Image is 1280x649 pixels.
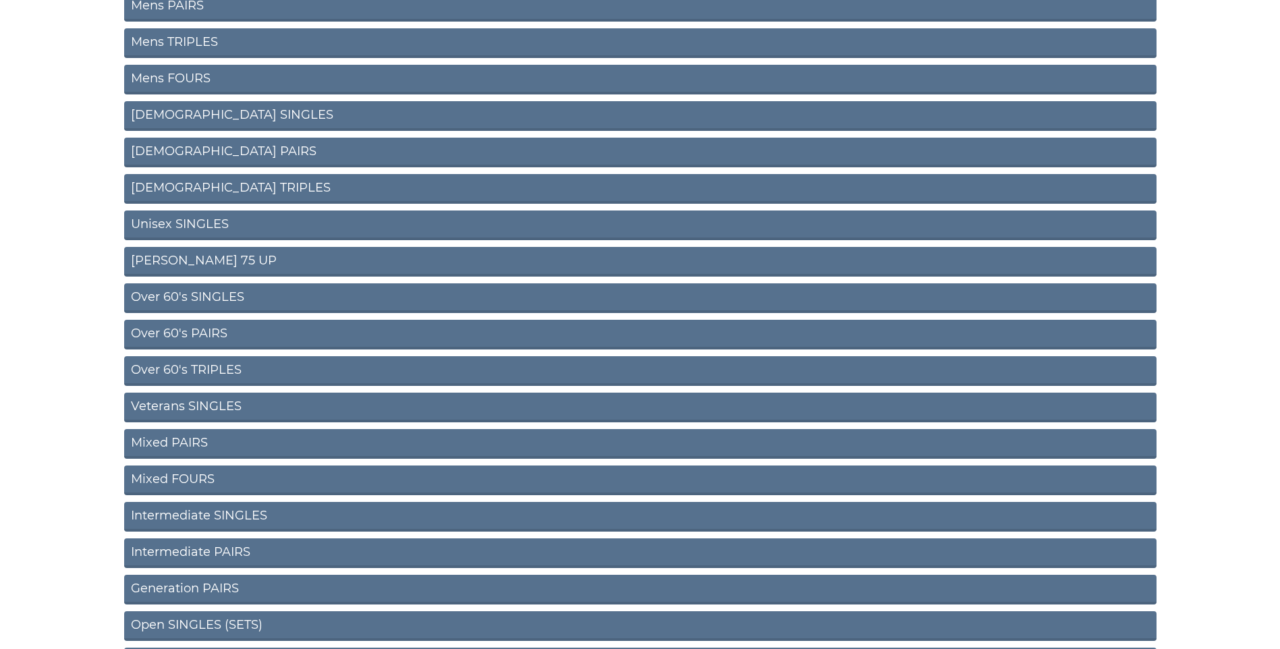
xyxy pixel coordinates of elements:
a: [DEMOGRAPHIC_DATA] TRIPLES [124,174,1157,204]
a: Intermediate PAIRS [124,538,1157,568]
a: Over 60's SINGLES [124,283,1157,313]
a: Veterans SINGLES [124,393,1157,422]
a: Mens FOURS [124,65,1157,94]
a: [DEMOGRAPHIC_DATA] PAIRS [124,138,1157,167]
a: Intermediate SINGLES [124,502,1157,532]
a: Mens TRIPLES [124,28,1157,58]
a: Mixed FOURS [124,465,1157,495]
a: Over 60's TRIPLES [124,356,1157,386]
a: Unisex SINGLES [124,210,1157,240]
a: [PERSON_NAME] 75 UP [124,247,1157,277]
a: Over 60's PAIRS [124,320,1157,349]
a: [DEMOGRAPHIC_DATA] SINGLES [124,101,1157,131]
a: Generation PAIRS [124,575,1157,604]
a: Open SINGLES (SETS) [124,611,1157,641]
a: Mixed PAIRS [124,429,1157,459]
